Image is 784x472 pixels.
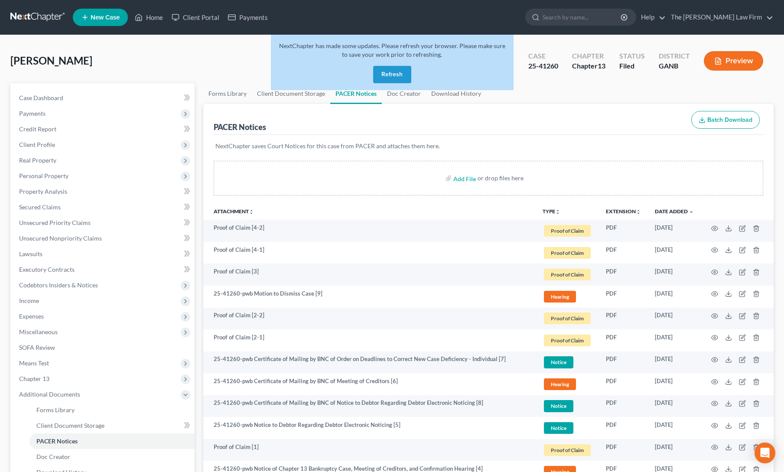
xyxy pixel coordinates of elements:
[19,375,49,382] span: Chapter 13
[19,234,102,242] span: Unsecured Nonpriority Claims
[543,224,592,238] a: Proof of Claim
[599,352,648,374] td: PDF
[19,125,56,133] span: Credit Report
[648,242,701,264] td: [DATE]
[599,417,648,439] td: PDF
[599,220,648,242] td: PDF
[544,225,591,237] span: Proof of Claim
[598,62,605,70] span: 13
[544,247,591,259] span: Proof of Claim
[619,51,645,61] div: Status
[12,121,195,137] a: Credit Report
[36,406,75,413] span: Forms Library
[29,402,195,418] a: Forms Library
[12,184,195,199] a: Property Analysis
[19,297,39,304] span: Income
[543,443,592,457] a: Proof of Claim
[36,422,104,429] span: Client Document Storage
[203,417,536,439] td: 25-41260-pwb Notice to Debtor Regarding Debtor Electronic Noticing [5]
[478,174,524,182] div: or drop files here
[29,418,195,433] a: Client Document Storage
[12,262,195,277] a: Executory Contracts
[36,453,70,460] span: Doc Creator
[667,10,773,25] a: The [PERSON_NAME] Law Firm
[543,421,592,435] a: Notice
[12,199,195,215] a: Secured Claims
[203,220,536,242] td: Proof of Claim [4-2]
[19,94,63,101] span: Case Dashboard
[544,269,591,280] span: Proof of Claim
[203,308,536,330] td: Proof of Claim [2-2]
[599,439,648,461] td: PDF
[203,395,536,417] td: 25-41260-pwb Certificate of Mailing by BNC of Notice to Debtor Regarding Debtor Electronic Notici...
[12,340,195,355] a: SOFA Review
[655,208,694,215] a: Date Added expand_more
[528,61,558,71] div: 25-41260
[12,246,195,262] a: Lawsuits
[19,266,75,273] span: Executory Contracts
[648,329,701,352] td: [DATE]
[659,61,690,71] div: GANB
[648,308,701,330] td: [DATE]
[544,444,591,456] span: Proof of Claim
[543,267,592,282] a: Proof of Claim
[704,51,763,71] button: Preview
[544,312,591,324] span: Proof of Claim
[544,291,576,303] span: Hearing
[555,209,560,215] i: unfold_more
[543,246,592,260] a: Proof of Claim
[599,286,648,308] td: PDF
[19,344,55,351] span: SOFA Review
[19,188,67,195] span: Property Analysis
[544,422,573,434] span: Notice
[528,51,558,61] div: Case
[130,10,167,25] a: Home
[606,208,641,215] a: Extensionunfold_more
[648,352,701,374] td: [DATE]
[599,242,648,264] td: PDF
[543,333,592,348] a: Proof of Claim
[19,391,80,398] span: Additional Documents
[19,203,61,211] span: Secured Claims
[543,311,592,326] a: Proof of Claim
[12,231,195,246] a: Unsecured Nonpriority Claims
[648,417,701,439] td: [DATE]
[252,83,330,104] a: Client Document Storage
[689,209,694,215] i: expand_more
[19,141,55,148] span: Client Profile
[19,312,44,320] span: Expenses
[167,10,224,25] a: Client Portal
[224,10,272,25] a: Payments
[279,42,505,58] span: NextChapter has made some updates. Please refresh your browser. Please make sure to save your wor...
[544,378,576,390] span: Hearing
[203,264,536,286] td: Proof of Claim [3]
[19,172,68,179] span: Personal Property
[637,10,666,25] a: Help
[543,290,592,304] a: Hearing
[36,437,78,445] span: PACER Notices
[544,400,573,412] span: Notice
[203,83,252,104] a: Forms Library
[572,51,605,61] div: Chapter
[215,142,761,150] p: NextChapter saves Court Notices for this case from PACER and attaches them here.
[19,250,42,257] span: Lawsuits
[19,219,91,226] span: Unsecured Priority Claims
[203,329,536,352] td: Proof of Claim [2-1]
[755,443,775,463] div: Open Intercom Messenger
[203,286,536,308] td: 25-41260-pwb Motion to Dismiss Case [9]
[91,14,120,21] span: New Case
[203,352,536,374] td: 25-41260-pwb Certificate of Mailing by BNC of Order on Deadlines to Correct New Case Deficiency -...
[19,281,98,289] span: Codebtors Insiders & Notices
[29,449,195,465] a: Doc Creator
[544,356,573,368] span: Notice
[599,373,648,395] td: PDF
[648,395,701,417] td: [DATE]
[691,111,760,129] button: Batch Download
[543,9,622,25] input: Search by name...
[29,433,195,449] a: PACER Notices
[543,209,560,215] button: TYPEunfold_more
[599,264,648,286] td: PDF
[19,359,49,367] span: Means Test
[648,264,701,286] td: [DATE]
[543,399,592,413] a: Notice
